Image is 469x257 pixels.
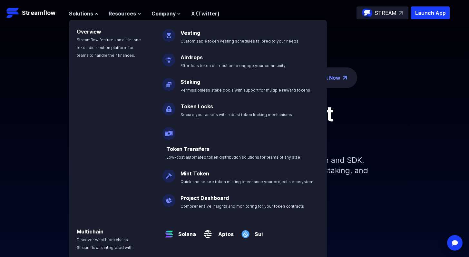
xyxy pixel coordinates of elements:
img: top-right-arrow.png [343,76,347,80]
a: X (Twitter) [191,10,220,17]
a: Overview [77,28,101,35]
span: Resources [109,10,136,17]
a: Token Transfers [166,146,210,152]
span: Permissionless stake pools with support for multiple reward tokens [181,88,310,93]
span: Customizable token vesting schedules tailored to your needs [181,39,298,44]
img: Staking [162,73,175,91]
button: Launch App [411,6,450,19]
a: Project Dashboard [181,195,229,201]
img: Aptos [201,222,214,241]
a: Aptos [214,225,234,238]
p: STREAM [375,9,396,17]
img: Streamflow Logo [6,6,19,19]
a: Vesting [181,30,200,36]
img: streamflow-logo-circle.png [362,8,372,18]
a: Solana [176,225,196,238]
span: Streamflow features an all-in-one token distribution platform for teams to handle their finances. [77,37,141,58]
img: Payroll [162,122,175,140]
span: Solutions [69,10,93,17]
img: Sui [239,222,252,241]
img: top-right-arrow.svg [399,11,403,15]
span: Company [151,10,176,17]
span: Comprehensive insights and monitoring for your token contracts [181,204,304,209]
img: Mint Token [162,164,175,183]
img: Vesting [162,24,175,42]
a: Sui [252,225,263,238]
button: Resources [109,10,141,17]
p: Streamflow [22,8,55,17]
button: Solutions [69,10,98,17]
a: Mint Token [181,170,209,177]
a: Token Locks [181,103,213,110]
div: Open Intercom Messenger [447,235,463,251]
span: Effortless token distribution to engage your community [181,63,286,68]
a: STREAM [357,6,408,19]
a: Multichain [77,228,103,235]
img: Token Locks [162,97,175,115]
img: Project Dashboard [162,189,175,207]
img: Airdrops [162,48,175,66]
span: Discover what blockchains Streamflow is integrated with [77,237,132,250]
button: Company [151,10,181,17]
span: Quick and secure token minting to enhance your project's ecosystem [181,179,313,184]
a: Staking [181,79,200,85]
a: Airdrops [181,54,203,61]
span: Low-cost automated token distribution solutions for teams of any size [166,155,300,160]
a: Streamflow [6,6,63,19]
img: Solana [162,222,176,241]
span: Secure your assets with robust token locking mechanisms [181,112,292,117]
